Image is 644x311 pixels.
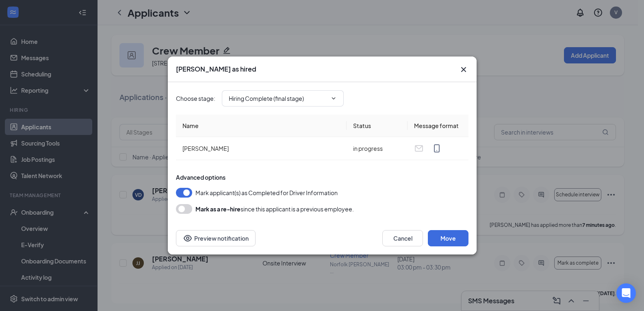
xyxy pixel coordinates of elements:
button: Move [428,230,468,246]
th: Name [176,115,347,137]
div: since this applicant is a previous employee. [195,204,354,214]
button: Close [459,65,468,74]
button: Cancel [382,230,423,246]
b: Mark as a re-hire [195,205,241,213]
svg: ChevronDown [330,95,337,102]
span: Choose stage : [176,94,215,103]
button: Preview notificationEye [176,230,256,246]
div: Advanced options [176,173,468,181]
svg: Cross [459,65,468,74]
span: Mark applicant(s) as Completed for Driver Information [195,188,338,198]
svg: Email [414,144,424,153]
div: Open Intercom Messenger [616,283,636,303]
th: Message format [408,115,468,137]
span: [PERSON_NAME] [182,145,229,152]
svg: Eye [183,233,193,243]
svg: MobileSms [432,144,442,153]
th: Status [347,115,408,137]
h3: [PERSON_NAME] as hired [176,65,256,74]
td: in progress [347,137,408,160]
